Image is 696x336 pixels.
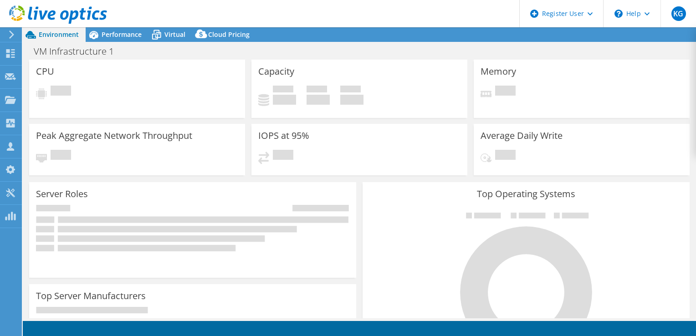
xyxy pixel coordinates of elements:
span: Pending [51,86,71,98]
span: Environment [39,30,79,39]
svg: \n [614,10,623,18]
h3: Memory [481,66,516,76]
span: Virtual [164,30,185,39]
h3: Top Server Manufacturers [36,291,146,301]
span: Pending [495,86,516,98]
span: KG [671,6,686,21]
h3: Capacity [258,66,294,76]
h1: VM Infrastructure 1 [30,46,128,56]
h4: 0 GiB [340,95,363,105]
h3: Server Roles [36,189,88,199]
span: Cloud Pricing [208,30,250,39]
h3: CPU [36,66,54,76]
h4: 0 GiB [307,95,330,105]
span: Pending [495,150,516,162]
h3: IOPS at 95% [258,131,309,141]
h3: Top Operating Systems [369,189,683,199]
h4: 0 GiB [273,95,296,105]
span: Free [307,86,327,95]
span: Pending [51,150,71,162]
span: Pending [273,150,293,162]
h3: Peak Aggregate Network Throughput [36,131,192,141]
h3: Average Daily Write [481,131,563,141]
span: Performance [102,30,142,39]
span: Total [340,86,361,95]
span: Used [273,86,293,95]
